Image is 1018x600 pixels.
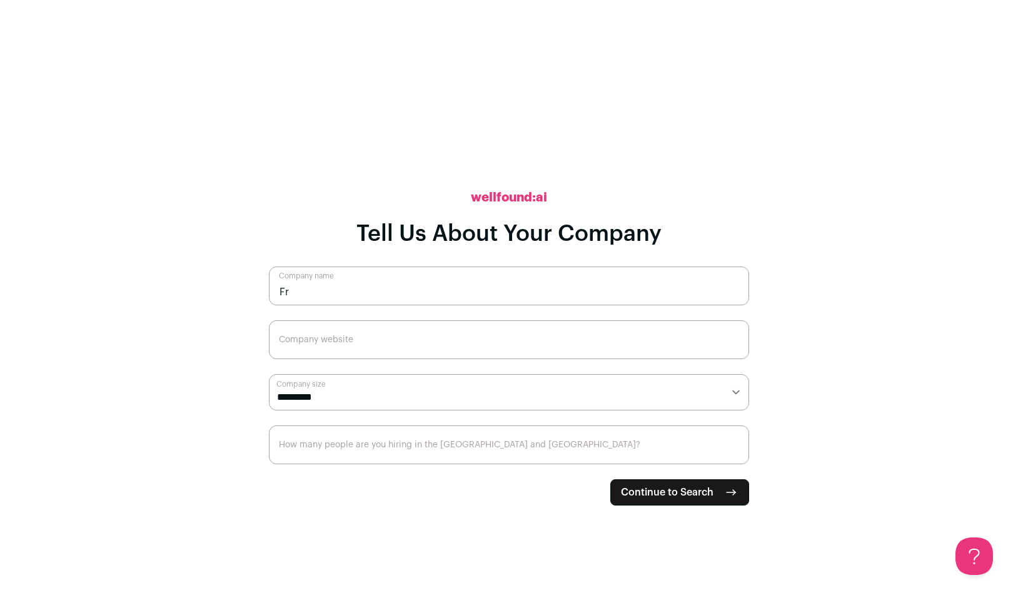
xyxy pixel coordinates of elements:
input: Company name [269,267,749,305]
span: Continue to Search [621,485,713,500]
input: Company website [269,320,749,359]
iframe: Help Scout Beacon - Open [955,537,993,575]
button: Continue to Search [610,479,749,506]
h2: wellfound:ai [471,189,547,206]
h1: Tell Us About Your Company [356,221,662,247]
input: How many people are you hiring in the US and Canada? [269,425,749,464]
